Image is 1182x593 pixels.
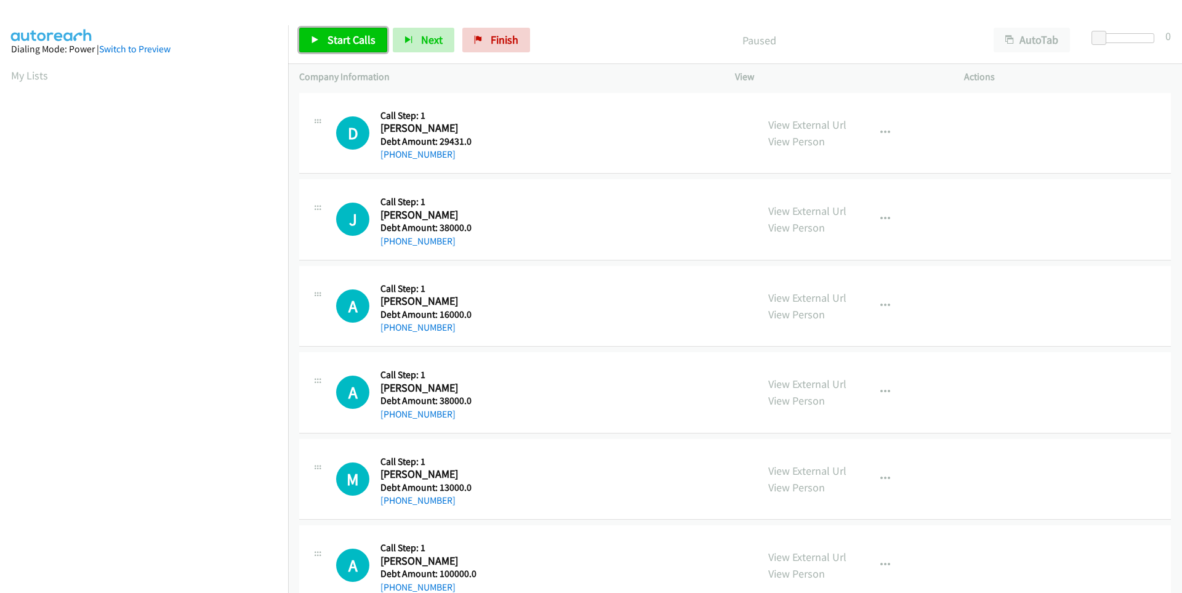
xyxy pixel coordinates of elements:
[380,381,479,395] h2: [PERSON_NAME]
[336,116,369,150] div: The call is yet to be attempted
[1098,33,1154,43] div: Delay between calls (in seconds)
[380,456,479,468] h5: Call Step: 1
[336,289,369,323] div: The call is yet to be attempted
[336,203,369,236] div: The call is yet to be attempted
[380,369,479,381] h5: Call Step: 1
[768,480,825,494] a: View Person
[299,28,387,52] a: Start Calls
[768,377,846,391] a: View External Url
[380,222,479,234] h5: Debt Amount: 38000.0
[380,309,479,321] h5: Debt Amount: 16000.0
[328,33,376,47] span: Start Calls
[336,549,369,582] div: The call is yet to be attempted
[768,134,825,148] a: View Person
[380,395,479,407] h5: Debt Amount: 38000.0
[491,33,518,47] span: Finish
[380,148,456,160] a: [PHONE_NUMBER]
[768,550,846,564] a: View External Url
[462,28,530,52] a: Finish
[336,462,369,496] h1: M
[768,204,846,218] a: View External Url
[380,408,456,420] a: [PHONE_NUMBER]
[336,549,369,582] h1: A
[336,289,369,323] h1: A
[994,28,1070,52] button: AutoTab
[380,135,479,148] h5: Debt Amount: 29431.0
[99,43,171,55] a: Switch to Preview
[336,116,369,150] h1: D
[964,70,1171,84] p: Actions
[336,376,369,409] div: The call is yet to be attempted
[421,33,443,47] span: Next
[380,554,479,568] h2: [PERSON_NAME]
[380,494,456,506] a: [PHONE_NUMBER]
[380,467,479,482] h2: [PERSON_NAME]
[380,235,456,247] a: [PHONE_NUMBER]
[768,464,846,478] a: View External Url
[380,196,479,208] h5: Call Step: 1
[380,321,456,333] a: [PHONE_NUMBER]
[336,462,369,496] div: The call is yet to be attempted
[380,110,479,122] h5: Call Step: 1
[768,291,846,305] a: View External Url
[380,542,479,554] h5: Call Step: 1
[336,203,369,236] h1: J
[1165,28,1171,44] div: 0
[380,283,479,295] h5: Call Step: 1
[299,70,713,84] p: Company Information
[768,118,846,132] a: View External Url
[393,28,454,52] button: Next
[380,581,456,593] a: [PHONE_NUMBER]
[380,121,479,135] h2: [PERSON_NAME]
[380,482,479,494] h5: Debt Amount: 13000.0
[336,376,369,409] h1: A
[380,294,479,309] h2: [PERSON_NAME]
[768,567,825,581] a: View Person
[11,68,48,83] a: My Lists
[380,568,479,580] h5: Debt Amount: 100000.0
[735,70,942,84] p: View
[547,32,971,49] p: Paused
[11,42,277,57] div: Dialing Mode: Power |
[768,393,825,408] a: View Person
[768,220,825,235] a: View Person
[768,307,825,321] a: View Person
[380,208,479,222] h2: [PERSON_NAME]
